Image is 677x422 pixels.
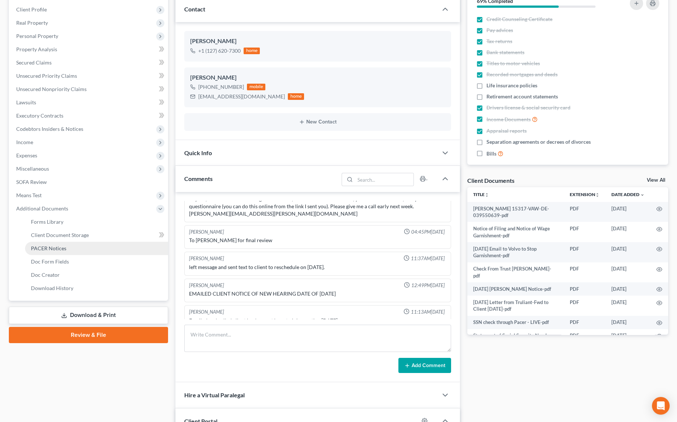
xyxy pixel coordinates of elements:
td: PDF [564,242,606,262]
td: [DATE] [PERSON_NAME] Notice-pdf [467,282,564,296]
span: Client Document Storage [31,232,89,238]
a: Lawsuits [10,96,168,109]
span: Personal Property [16,33,58,39]
span: Income [16,139,33,145]
div: EMAILED CLIENT NOTICE OF NEW HEARING DATE OF [DATE] [189,290,446,297]
span: Drivers license & social security card [486,104,570,111]
td: [DATE] [606,242,650,262]
div: [PERSON_NAME] [189,308,224,315]
td: [DATE] [606,296,650,316]
div: [PERSON_NAME] [190,73,445,82]
a: Forms Library [25,215,168,229]
div: Open Intercom Messenger [652,397,670,415]
div: [EMAIL_ADDRESS][DOMAIN_NAME] [198,93,285,100]
td: PDF [564,262,606,283]
td: Check From Trust [PERSON_NAME]-pdf [467,262,564,283]
div: home [288,93,304,100]
td: SSN check through Pacer - LIVE-pdf [467,316,564,329]
span: Contact [184,6,205,13]
td: PDF [564,282,606,296]
span: Quick Info [184,149,212,156]
td: [DATE] [606,316,650,329]
div: [PERSON_NAME] [189,282,224,289]
td: PDF [564,329,606,349]
a: View All [647,178,665,183]
span: Secured Claims [16,59,52,66]
div: Client Documents [467,177,514,184]
a: Unsecured Priority Claims [10,69,168,83]
a: Extensionunfold_more [570,192,600,197]
div: Sent Text: Hey [PERSON_NAME], I just finished up with all that you gave me. Looks like I'm still ... [189,188,446,217]
span: Property Analysis [16,46,57,52]
a: Secured Claims [10,56,168,69]
span: 11:37AM[DATE] [411,255,445,262]
a: Unsecured Nonpriority Claims [10,83,168,96]
span: Retirement account statements [486,93,558,100]
td: [DATE] Letter from Truliant-Fwd to Client [DATE]-pdf [467,296,564,316]
td: [DATE] [606,222,650,242]
a: Doc Form Fields [25,255,168,268]
span: Credit Counseling Certificate [486,15,552,23]
span: Unsecured Priority Claims [16,73,77,79]
td: PDF [564,202,606,222]
span: SOFA Review [16,179,47,185]
span: Additional Documents [16,205,68,212]
div: [PHONE_NUMBER] [198,83,244,91]
span: Doc Form Fields [31,258,69,265]
span: Titles to motor vehicles [486,60,540,67]
span: Comments [184,175,213,182]
span: Executory Contracts [16,112,63,119]
span: Miscellaneous [16,165,49,172]
span: Bills [486,150,496,157]
span: Bank statements [486,49,524,56]
td: Statement of Social Security Number (13)-pdf [467,329,564,349]
td: [DATE] [606,282,650,296]
a: SOFA Review [10,175,168,189]
span: Client Profile [16,6,47,13]
a: Executory Contracts [10,109,168,122]
td: PDF [564,222,606,242]
button: New Contact [190,119,445,125]
span: Doc Creator [31,272,60,278]
td: [DATE] [606,262,650,283]
div: home [244,48,260,54]
span: Expenses [16,152,37,158]
span: Codebtors Insiders & Notices [16,126,83,132]
i: unfold_more [485,193,489,197]
span: Real Property [16,20,48,26]
div: Emailed and called client he does not have to join meeting [DATE]. [189,317,446,324]
div: [PERSON_NAME] [189,229,224,236]
div: +1 (127) 620-7300 [198,47,241,55]
a: PACER Notices [25,242,168,255]
a: Client Document Storage [25,229,168,242]
button: Add Comment [398,358,451,373]
span: Means Test [16,192,42,198]
input: Search... [355,173,413,186]
a: Property Analysis [10,43,168,56]
a: Doc Creator [25,268,168,282]
a: Download History [25,282,168,295]
div: [PERSON_NAME] [189,255,224,262]
td: Notice of Filing and Notice of Wage Garnishment-pdf [467,222,564,242]
span: Appraisal reports [486,127,527,135]
div: left message and sent text to client to reschedule on [DATE]. [189,264,446,271]
td: [DATE] Email to Volvo to Stop Garnishment-pdf [467,242,564,262]
span: 04:45PM[DATE] [411,229,445,236]
td: [DATE] [606,329,650,349]
span: PACER Notices [31,245,66,251]
span: Life insurance policies [486,82,537,89]
span: Recorded mortgages and deeds [486,71,558,78]
td: [DATE] [606,202,650,222]
a: Titleunfold_more [473,192,489,197]
span: Separation agreements or decrees of divorces [486,138,591,146]
span: Pay advices [486,27,513,34]
td: PDF [564,296,606,316]
a: Download & Print [9,307,168,324]
div: mobile [247,84,265,90]
span: Hire a Virtual Paralegal [184,391,245,398]
td: [PERSON_NAME] 15317-VAW-DE-039550639-pdf [467,202,564,222]
span: Lawsuits [16,99,36,105]
div: To [PERSON_NAME] for final review [189,237,446,244]
span: 11:13AM[DATE] [411,308,445,315]
div: [PERSON_NAME] [190,37,445,46]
